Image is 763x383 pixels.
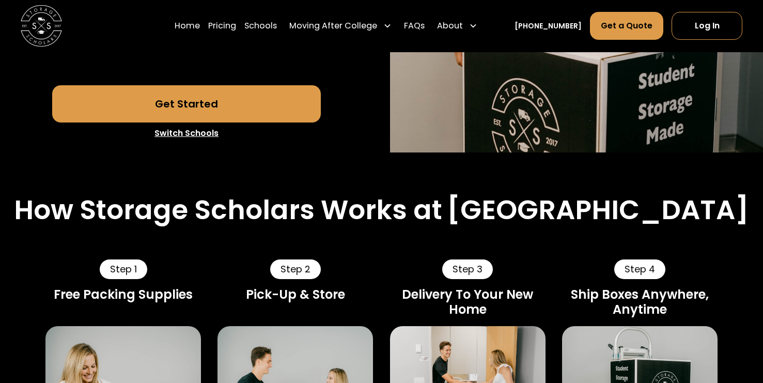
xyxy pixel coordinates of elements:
a: Switch Schools [52,122,321,144]
a: Log In [672,12,742,40]
a: Get a Quote [590,12,663,40]
div: Step 1 [100,259,147,279]
img: Storage Scholars main logo [21,5,62,47]
div: Moving After College [285,11,396,40]
div: About [437,20,463,32]
div: Step 4 [614,259,665,279]
a: Get Started [52,85,321,122]
a: Pricing [208,11,236,40]
div: Pick-Up & Store [217,287,373,302]
div: Ship Boxes Anywhere, Anytime [562,287,718,317]
div: Step 3 [442,259,493,279]
div: Step 2 [270,259,321,279]
div: Moving After College [289,20,377,32]
h2: [GEOGRAPHIC_DATA] [447,194,749,226]
div: Delivery To Your New Home [390,287,546,317]
a: FAQs [404,11,425,40]
a: [PHONE_NUMBER] [515,21,582,32]
h2: How Storage Scholars Works at [14,194,442,226]
div: About [433,11,481,40]
div: Free Packing Supplies [45,287,201,302]
a: Home [175,11,200,40]
a: Schools [244,11,277,40]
